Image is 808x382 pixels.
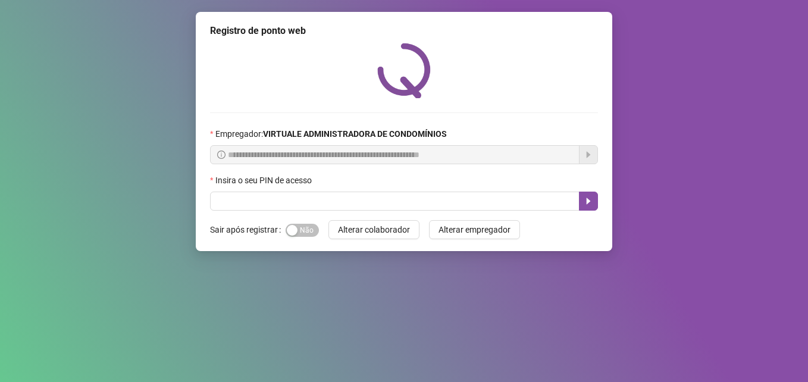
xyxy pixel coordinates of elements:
[263,129,447,139] strong: VIRTUALE ADMINISTRADORA DE CONDOMÍNIOS
[217,151,226,159] span: info-circle
[439,223,511,236] span: Alterar empregador
[210,174,320,187] label: Insira o seu PIN de acesso
[377,43,431,98] img: QRPoint
[215,127,447,140] span: Empregador :
[210,220,286,239] label: Sair após registrar
[429,220,520,239] button: Alterar empregador
[210,24,598,38] div: Registro de ponto web
[328,220,419,239] button: Alterar colaborador
[584,196,593,206] span: caret-right
[338,223,410,236] span: Alterar colaborador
